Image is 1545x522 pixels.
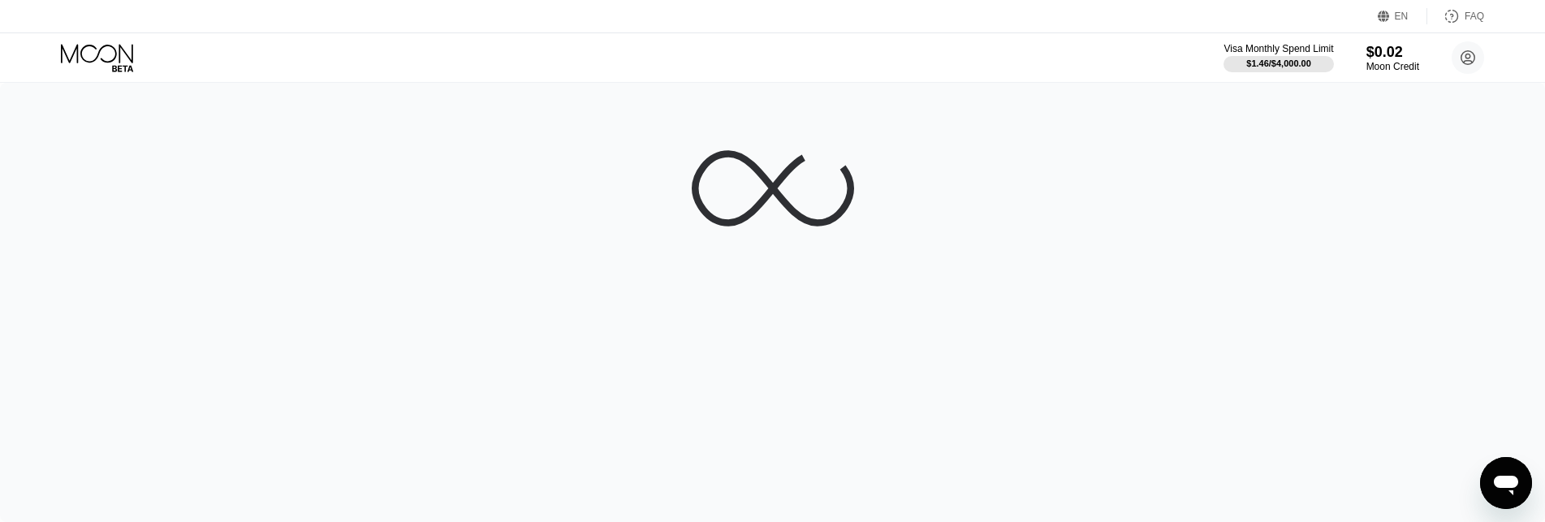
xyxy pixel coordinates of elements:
[1366,44,1419,72] div: $0.02Moon Credit
[1378,8,1427,24] div: EN
[1465,11,1484,22] div: FAQ
[1366,44,1419,61] div: $0.02
[1366,61,1419,72] div: Moon Credit
[1427,8,1484,24] div: FAQ
[1246,58,1311,68] div: $1.46 / $4,000.00
[1223,43,1333,54] div: Visa Monthly Spend Limit
[1395,11,1409,22] div: EN
[1480,457,1532,509] iframe: Button to launch messaging window
[1223,43,1333,72] div: Visa Monthly Spend Limit$1.46/$4,000.00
